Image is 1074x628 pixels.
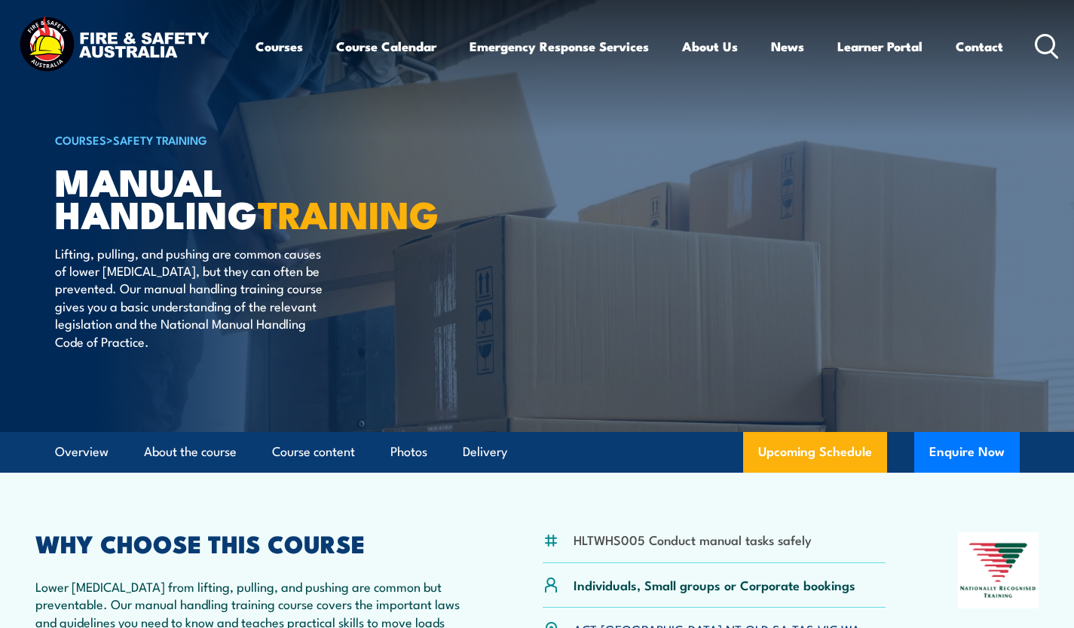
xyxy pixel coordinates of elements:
[336,26,436,66] a: Course Calendar
[55,131,106,148] a: COURSES
[144,432,237,472] a: About the course
[390,432,427,472] a: Photos
[113,131,207,148] a: Safety Training
[682,26,738,66] a: About Us
[272,432,355,472] a: Course content
[55,164,427,229] h1: Manual Handling
[956,26,1003,66] a: Contact
[914,432,1020,473] button: Enquire Now
[55,130,427,149] h6: >
[470,26,649,66] a: Emergency Response Services
[574,531,812,548] li: HLTWHS005 Conduct manual tasks safely
[255,26,303,66] a: Courses
[463,432,507,472] a: Delivery
[55,432,109,472] a: Overview
[743,432,887,473] a: Upcoming Schedule
[958,532,1039,608] img: Nationally Recognised Training logo.
[258,184,439,242] strong: TRAINING
[574,576,855,593] p: Individuals, Small groups or Corporate bookings
[771,26,804,66] a: News
[837,26,923,66] a: Learner Portal
[35,532,470,553] h2: WHY CHOOSE THIS COURSE
[55,244,330,350] p: Lifting, pulling, and pushing are common causes of lower [MEDICAL_DATA], but they can often be pr...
